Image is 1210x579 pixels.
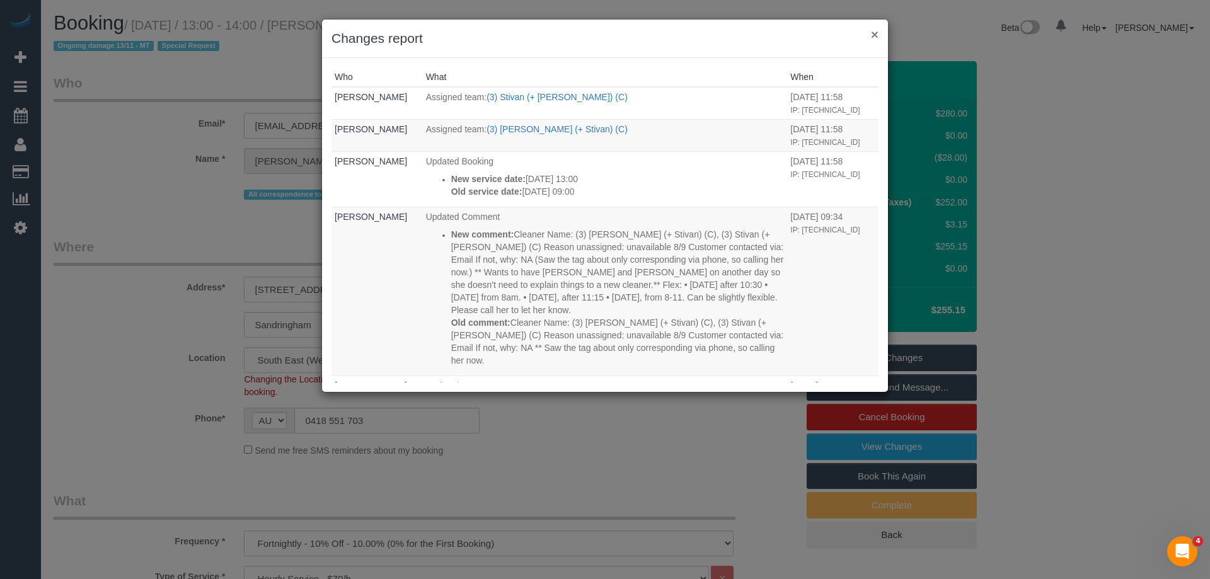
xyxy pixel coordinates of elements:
th: Who [331,67,423,87]
p: Cleaner Name: (3) [PERSON_NAME] (+ Stivan) (C), (3) Stivan (+ [PERSON_NAME]) (C) Reason unassigne... [451,316,785,367]
td: When [787,151,879,207]
a: (3) [PERSON_NAME] (+ Stivan) (C) [487,124,628,134]
td: What [423,151,788,207]
a: [PERSON_NAME] [335,156,407,166]
span: Updated Booking [426,156,493,166]
td: What [423,87,788,119]
td: Who [331,87,423,119]
a: [PERSON_NAME] [335,92,407,102]
p: [DATE] 13:00 [451,173,785,185]
td: When [787,375,879,494]
p: [DATE] 09:00 [451,185,785,198]
h3: Changes report [331,29,879,48]
sui-modal: Changes report [322,20,888,392]
span: 4 [1193,536,1203,546]
span: Updated Comment [426,381,500,391]
small: IP: [TECHNICAL_ID] [790,138,860,147]
iframe: Intercom live chat [1167,536,1197,566]
td: Who [331,207,423,375]
td: When [787,87,879,119]
th: What [423,67,788,87]
span: Assigned team: [426,124,487,134]
td: When [787,207,879,375]
button: × [871,28,879,41]
small: IP: [TECHNICAL_ID] [790,106,860,115]
strong: Old comment: [451,318,510,328]
td: When [787,119,879,151]
td: Who [331,375,423,494]
p: Cleaner Name: (3) [PERSON_NAME] (+ Stivan) (C), (3) Stivan (+ [PERSON_NAME]) (C) Reason unassigne... [451,228,785,316]
strong: New service date: [451,174,526,184]
strong: New comment: [451,229,514,239]
td: Who [331,151,423,207]
small: IP: [TECHNICAL_ID] [790,170,860,179]
td: What [423,375,788,494]
a: (3) Stivan (+ [PERSON_NAME]) (C) [487,92,628,102]
small: IP: [TECHNICAL_ID] [790,226,860,234]
a: [PERSON_NAME] [335,124,407,134]
td: What [423,119,788,151]
a: [PERSON_NAME] [335,381,407,391]
a: [PERSON_NAME] [335,212,407,222]
strong: Old service date: [451,186,522,197]
span: Updated Comment [426,212,500,222]
span: Assigned team: [426,92,487,102]
td: What [423,207,788,375]
th: When [787,67,879,87]
td: Who [331,119,423,151]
